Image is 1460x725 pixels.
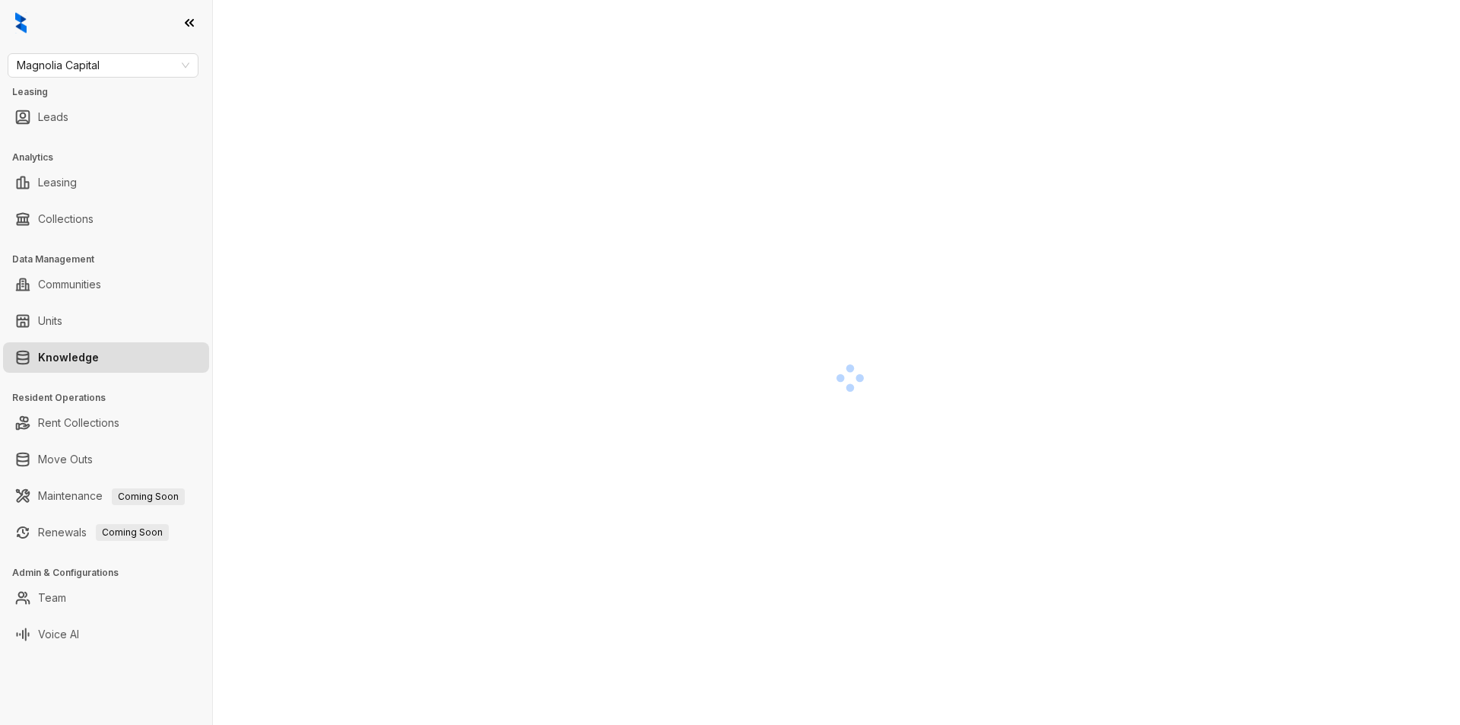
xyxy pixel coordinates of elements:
a: Communities [38,269,101,300]
li: Leads [3,102,209,132]
a: RenewalsComing Soon [38,517,169,548]
h3: Analytics [12,151,212,164]
a: Units [38,306,62,336]
li: Renewals [3,517,209,548]
a: Voice AI [38,619,79,650]
h3: Resident Operations [12,391,212,405]
li: Move Outs [3,444,209,475]
h3: Leasing [12,85,212,99]
img: logo [15,12,27,33]
span: Coming Soon [112,488,185,505]
a: Collections [38,204,94,234]
li: Collections [3,204,209,234]
h3: Data Management [12,253,212,266]
a: Team [38,583,66,613]
li: Team [3,583,209,613]
a: Leasing [38,167,77,198]
span: Magnolia Capital [17,54,189,77]
li: Communities [3,269,209,300]
span: Coming Soon [96,524,169,541]
li: Rent Collections [3,408,209,438]
a: Leads [38,102,68,132]
li: Voice AI [3,619,209,650]
a: Move Outs [38,444,93,475]
h3: Admin & Configurations [12,566,212,580]
a: Rent Collections [38,408,119,438]
li: Maintenance [3,481,209,511]
li: Knowledge [3,342,209,373]
a: Knowledge [38,342,99,373]
li: Units [3,306,209,336]
li: Leasing [3,167,209,198]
